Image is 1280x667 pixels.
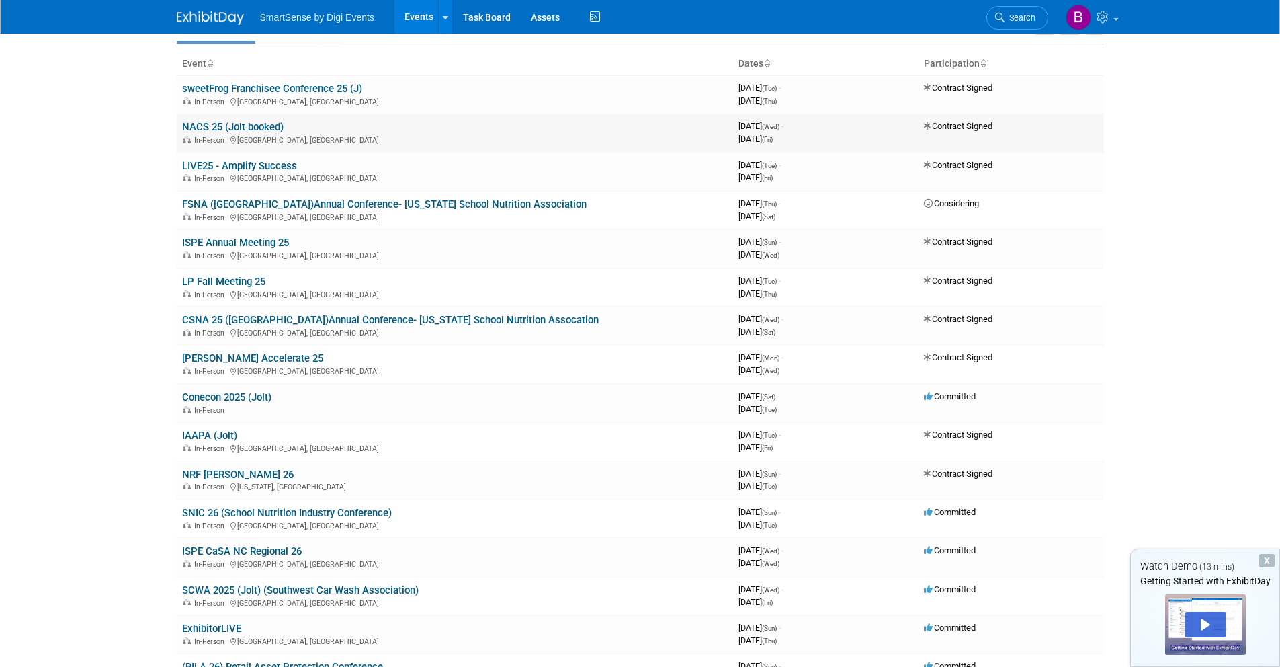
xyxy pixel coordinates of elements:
[738,134,773,144] span: [DATE]
[738,249,779,260] span: [DATE]
[177,11,244,25] img: ExhibitDay
[738,442,773,453] span: [DATE]
[924,623,976,633] span: Committed
[182,249,728,260] div: [GEOGRAPHIC_DATA], [GEOGRAPHIC_DATA]
[762,560,779,567] span: (Wed)
[183,637,191,644] img: In-Person Event
[763,58,770,69] a: Sort by Start Date
[194,136,228,145] span: In-Person
[762,432,777,439] span: (Tue)
[762,97,777,105] span: (Thu)
[738,584,783,594] span: [DATE]
[924,584,976,594] span: Committed
[762,637,777,645] span: (Thu)
[183,367,191,374] img: In-Person Event
[738,623,781,633] span: [DATE]
[182,635,728,646] div: [GEOGRAPHIC_DATA], [GEOGRAPHIC_DATA]
[738,507,781,517] span: [DATE]
[779,276,781,286] span: -
[924,160,992,170] span: Contract Signed
[738,288,777,299] span: [DATE]
[779,469,781,479] span: -
[738,391,779,401] span: [DATE]
[182,391,271,403] a: Conecon 2025 (Jolt)
[924,314,992,324] span: Contract Signed
[1066,5,1091,30] img: Brooke Howes
[924,430,992,440] span: Contract Signed
[924,276,992,286] span: Contract Signed
[182,520,728,531] div: [GEOGRAPHIC_DATA], [GEOGRAPHIC_DATA]
[260,12,374,23] span: SmartSense by Digi Events
[762,599,773,606] span: (Fri)
[762,316,779,323] span: (Wed)
[738,198,781,208] span: [DATE]
[924,237,992,247] span: Contract Signed
[777,391,779,401] span: -
[183,599,191,606] img: In-Person Event
[1259,554,1275,567] div: Dismiss
[1005,13,1035,23] span: Search
[762,85,777,92] span: (Tue)
[762,278,777,285] span: (Tue)
[194,290,228,299] span: In-Person
[194,637,228,646] span: In-Person
[182,121,284,133] a: NACS 25 (Jolt booked)
[762,123,779,130] span: (Wed)
[182,442,728,453] div: [GEOGRAPHIC_DATA], [GEOGRAPHIC_DATA]
[738,211,775,221] span: [DATE]
[182,327,728,338] div: [GEOGRAPHIC_DATA], [GEOGRAPHIC_DATA]
[182,134,728,145] div: [GEOGRAPHIC_DATA], [GEOGRAPHIC_DATA]
[738,520,777,530] span: [DATE]
[182,172,728,183] div: [GEOGRAPHIC_DATA], [GEOGRAPHIC_DATA]
[177,52,733,75] th: Event
[183,406,191,413] img: In-Person Event
[762,136,773,143] span: (Fri)
[182,545,302,557] a: ISPE CaSA NC Regional 26
[738,481,777,491] span: [DATE]
[183,329,191,336] img: In-Person Event
[182,276,265,288] a: LP Fall Meeting 25
[762,354,779,362] span: (Mon)
[1131,559,1279,574] div: Watch Demo
[980,58,986,69] a: Sort by Participation Type
[762,329,775,336] span: (Sat)
[762,509,777,516] span: (Sun)
[183,560,191,567] img: In-Person Event
[762,522,777,529] span: (Tue)
[183,136,191,143] img: In-Person Event
[182,558,728,569] div: [GEOGRAPHIC_DATA], [GEOGRAPHIC_DATA]
[779,507,781,517] span: -
[182,352,323,364] a: [PERSON_NAME] Accelerate 25
[733,52,919,75] th: Dates
[194,483,228,492] span: In-Person
[924,507,976,517] span: Committed
[1185,612,1226,637] div: Play
[182,83,362,95] a: sweetFrog Franchisee Conference 25 (J)
[183,522,191,528] img: In-Person Event
[919,52,1104,75] th: Participation
[779,237,781,247] span: -
[924,198,979,208] span: Considering
[781,545,783,555] span: -
[182,481,728,492] div: [US_STATE], [GEOGRAPHIC_DATA]
[182,597,728,608] div: [GEOGRAPHIC_DATA], [GEOGRAPHIC_DATA]
[182,507,392,519] a: SNIC 26 (School Nutrition Industry Conference)
[762,174,773,182] span: (Fri)
[182,211,728,222] div: [GEOGRAPHIC_DATA], [GEOGRAPHIC_DATA]
[738,237,781,247] span: [DATE]
[762,625,777,632] span: (Sun)
[182,288,728,299] div: [GEOGRAPHIC_DATA], [GEOGRAPHIC_DATA]
[762,547,779,555] span: (Wed)
[762,586,779,594] span: (Wed)
[194,251,228,260] span: In-Person
[924,545,976,555] span: Committed
[183,97,191,104] img: In-Person Event
[781,121,783,131] span: -
[182,430,237,442] a: IAAPA (Jolt)
[924,391,976,401] span: Committed
[738,430,781,440] span: [DATE]
[924,469,992,479] span: Contract Signed
[182,198,587,210] a: FSNA ([GEOGRAPHIC_DATA])Annual Conference- [US_STATE] School Nutrition Association
[738,327,775,337] span: [DATE]
[183,174,191,181] img: In-Person Event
